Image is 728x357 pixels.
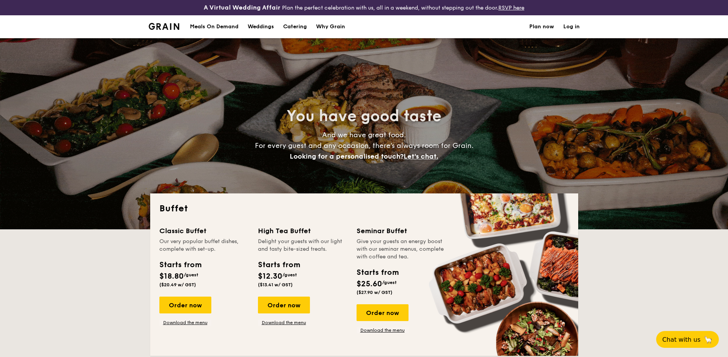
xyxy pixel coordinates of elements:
[357,290,392,295] span: ($27.90 w/ GST)
[357,267,398,278] div: Starts from
[279,15,311,38] a: Catering
[243,15,279,38] a: Weddings
[144,3,584,12] div: Plan the perfect celebration with us, all in a weekend, without stepping out the door.
[258,259,300,271] div: Starts from
[258,282,293,287] span: ($13.41 w/ GST)
[258,320,310,326] a: Download the menu
[149,23,180,30] a: Logotype
[258,226,347,236] div: High Tea Buffet
[357,327,409,333] a: Download the menu
[404,152,438,161] span: Let's chat.
[258,238,347,253] div: Delight your guests with our light and tasty bite-sized treats.
[159,203,569,215] h2: Buffet
[529,15,554,38] a: Plan now
[258,272,282,281] span: $12.30
[382,280,397,285] span: /guest
[563,15,580,38] a: Log in
[662,336,700,343] span: Chat with us
[159,297,211,313] div: Order now
[357,238,446,261] div: Give your guests an energy boost with our seminar menus, complete with coffee and tea.
[357,279,382,289] span: $25.60
[204,3,280,12] h4: A Virtual Wedding Affair
[311,15,350,38] a: Why Grain
[282,272,297,277] span: /guest
[258,297,310,313] div: Order now
[159,282,196,287] span: ($20.49 w/ GST)
[159,272,184,281] span: $18.80
[357,304,409,321] div: Order now
[190,15,238,38] div: Meals On Demand
[248,15,274,38] div: Weddings
[185,15,243,38] a: Meals On Demand
[184,272,198,277] span: /guest
[498,5,524,11] a: RSVP here
[357,226,446,236] div: Seminar Buffet
[159,238,249,253] div: Our very popular buffet dishes, complete with set-up.
[159,320,211,326] a: Download the menu
[159,226,249,236] div: Classic Buffet
[149,23,180,30] img: Grain
[656,331,719,348] button: Chat with us🦙
[159,259,201,271] div: Starts from
[283,15,307,38] h1: Catering
[316,15,345,38] div: Why Grain
[704,335,713,344] span: 🦙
